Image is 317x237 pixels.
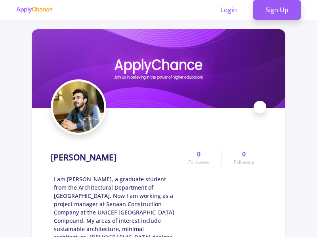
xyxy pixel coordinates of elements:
[176,149,221,166] a: 0Followers
[16,7,53,13] img: applychance logo text only
[222,149,266,166] a: 0Following
[188,159,209,166] span: Followers
[242,149,246,159] span: 0
[32,29,285,108] img: Hasibullah Sakhacover image
[51,152,116,162] h1: [PERSON_NAME]
[53,81,104,133] img: Hasibullah Sakhaavatar
[234,159,254,166] span: Following
[197,149,201,159] span: 0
